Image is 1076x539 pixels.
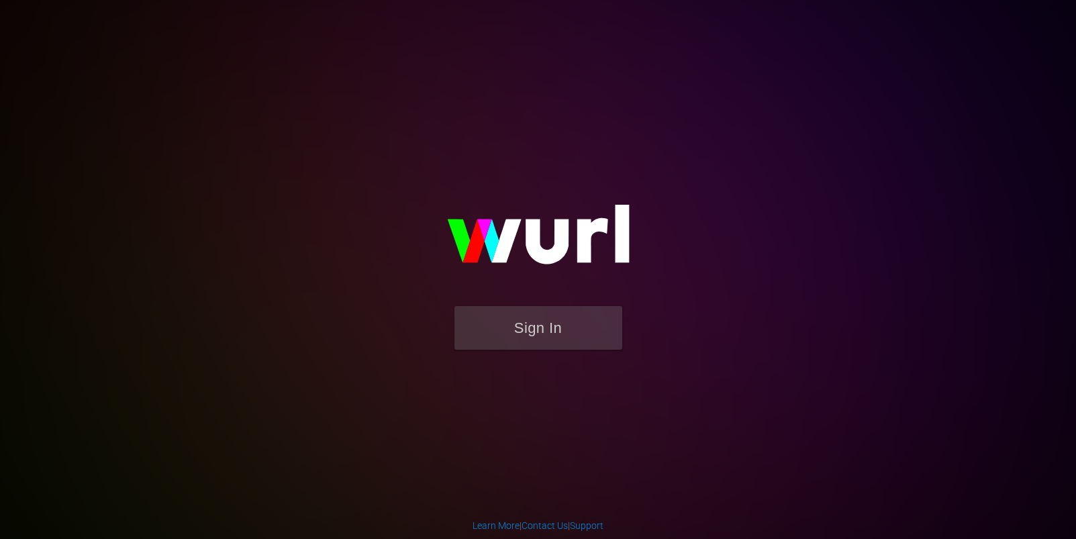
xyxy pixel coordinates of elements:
[522,520,568,531] a: Contact Us
[454,306,622,350] button: Sign In
[570,520,603,531] a: Support
[404,176,673,306] img: wurl-logo-on-black-223613ac3d8ba8fe6dc639794a292ebdb59501304c7dfd60c99c58986ef67473.svg
[473,519,603,532] div: | |
[473,520,520,531] a: Learn More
